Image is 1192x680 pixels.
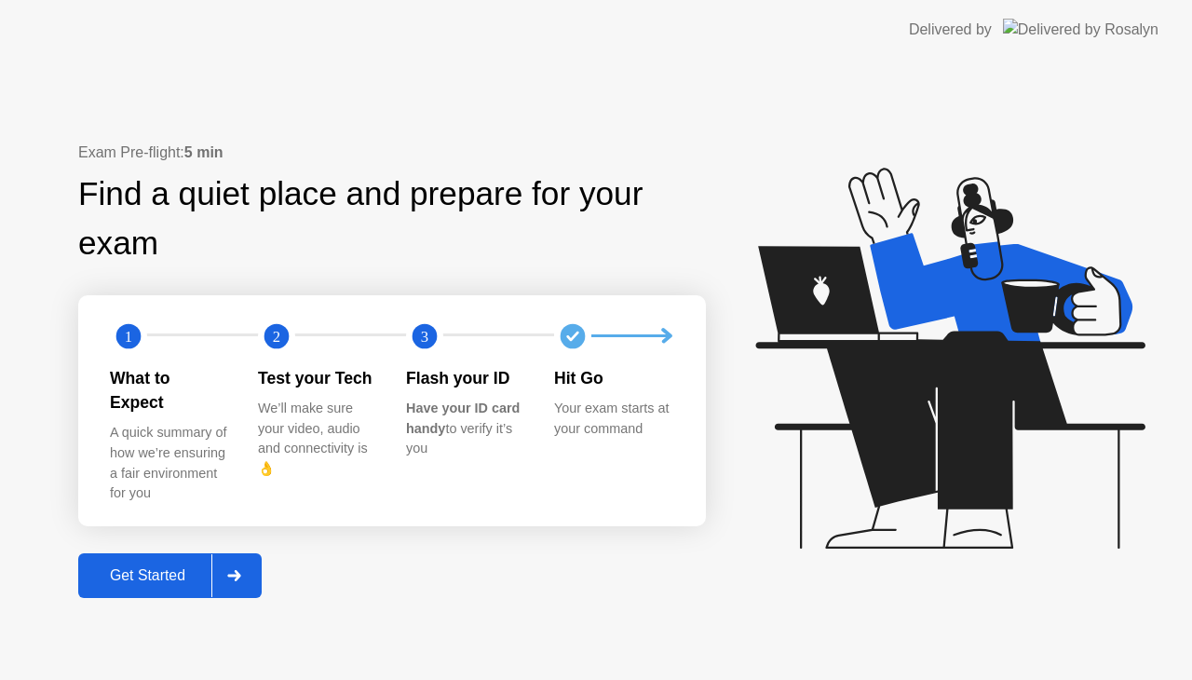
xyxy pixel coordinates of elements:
div: Hit Go [554,366,672,390]
text: 2 [273,327,280,345]
text: 1 [125,327,132,345]
img: Delivered by Rosalyn [1003,19,1158,40]
button: Get Started [78,553,262,598]
b: Have your ID card handy [406,401,520,436]
div: Delivered by [909,19,992,41]
div: What to Expect [110,366,228,415]
div: We’ll make sure your video, audio and connectivity is 👌 [258,399,376,479]
text: 3 [421,327,428,345]
div: Flash your ID [406,366,524,390]
div: Exam Pre-flight: [78,142,706,164]
div: Test your Tech [258,366,376,390]
div: Your exam starts at your command [554,399,672,439]
div: Get Started [84,567,211,584]
div: A quick summary of how we’re ensuring a fair environment for you [110,423,228,503]
div: Find a quiet place and prepare for your exam [78,170,706,268]
b: 5 min [184,144,223,160]
div: to verify it’s you [406,399,524,459]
